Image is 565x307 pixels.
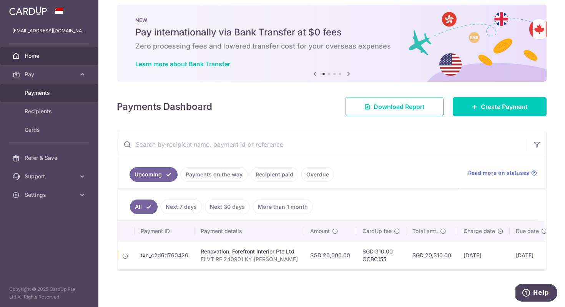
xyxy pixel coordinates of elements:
[117,132,528,157] input: Search by recipient name, payment id or reference
[117,100,212,114] h4: Payments Dashboard
[412,227,438,235] span: Total amt.
[251,167,298,182] a: Recipient paid
[135,17,528,23] p: NEW
[510,241,553,269] td: [DATE]
[481,102,528,111] span: Create Payment
[25,107,75,115] span: Recipients
[25,52,75,60] span: Home
[201,255,298,263] p: FI VT RF 240901 KY [PERSON_NAME]
[135,221,194,241] th: Payment ID
[406,241,457,269] td: SGD 20,310.00
[453,97,547,116] a: Create Payment
[457,241,510,269] td: [DATE]
[117,5,547,82] img: Bank transfer banner
[253,200,313,214] a: More than 1 month
[161,200,202,214] a: Next 7 days
[468,169,529,177] span: Read more on statuses
[310,227,330,235] span: Amount
[130,167,178,182] a: Upcoming
[25,126,75,134] span: Cards
[356,241,406,269] td: SGD 310.00 OCBC155
[130,200,158,214] a: All
[515,284,557,303] iframe: Opens a widget where you can find more information
[135,42,528,51] h6: Zero processing fees and lowered transfer cost for your overseas expenses
[346,97,444,116] a: Download Report
[25,154,75,162] span: Refer & Save
[362,227,392,235] span: CardUp fee
[301,167,334,182] a: Overdue
[135,60,230,68] a: Learn more about Bank Transfer
[25,191,75,199] span: Settings
[18,5,33,12] span: Help
[468,169,537,177] a: Read more on statuses
[374,102,425,111] span: Download Report
[304,241,356,269] td: SGD 20,000.00
[9,6,47,15] img: CardUp
[205,200,250,214] a: Next 30 days
[25,89,75,97] span: Payments
[135,241,194,269] td: txn_c2d6d760426
[12,27,86,35] p: [EMAIL_ADDRESS][DOMAIN_NAME]
[194,221,304,241] th: Payment details
[181,167,248,182] a: Payments on the way
[135,26,528,39] h5: Pay internationally via Bank Transfer at $0 fees
[464,227,495,235] span: Charge date
[25,173,75,180] span: Support
[516,227,539,235] span: Due date
[201,248,298,255] div: Renovation. Forefront Interior Pte Ltd
[25,70,75,78] span: Pay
